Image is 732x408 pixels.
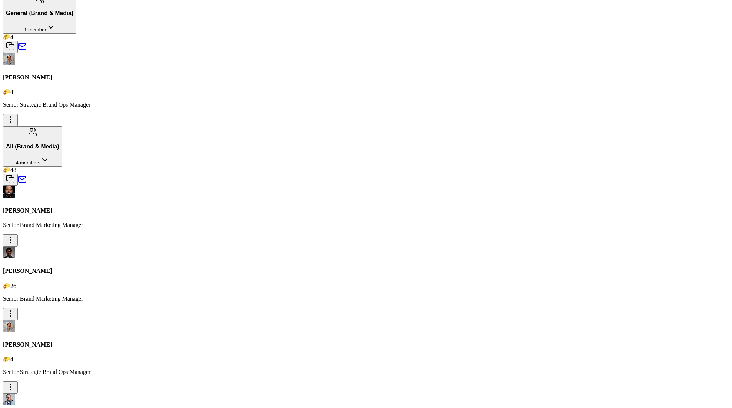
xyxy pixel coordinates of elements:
[3,222,729,228] p: Senior Brand Marketing Manager
[3,101,729,108] p: Senior Strategic Brand Ops Manager
[3,283,10,289] span: taco
[3,369,729,375] p: Senior Strategic Brand Ops Manager
[6,143,59,150] h3: All (Brand & Media)
[10,356,13,362] span: 4
[10,34,13,40] span: 4
[3,356,10,362] span: taco
[3,41,18,53] button: Copy email addresses
[3,268,729,274] h4: [PERSON_NAME]
[10,283,16,289] span: 26
[3,126,62,167] button: All (Brand & Media)4 members
[10,89,13,95] span: 4
[3,34,10,40] span: taco
[6,10,73,17] h3: General (Brand & Media)
[18,46,27,52] a: Send email
[3,167,10,173] span: taco
[18,178,27,185] a: Send email
[3,341,729,348] h4: [PERSON_NAME]
[10,167,16,173] span: 48
[3,74,729,81] h4: [PERSON_NAME]
[3,174,18,186] button: Copy email addresses
[3,295,729,302] p: Senior Brand Marketing Manager
[16,160,41,165] span: 4 members
[24,27,46,33] span: 1 member
[3,207,729,214] h4: [PERSON_NAME]
[3,89,10,95] span: taco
